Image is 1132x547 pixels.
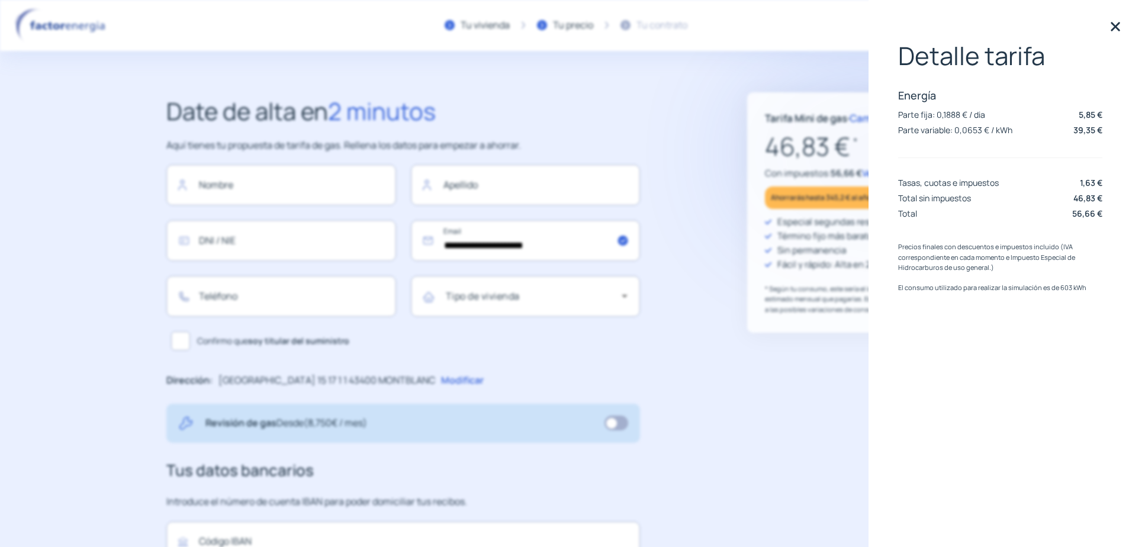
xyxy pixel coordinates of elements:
[1079,108,1102,121] p: 5,85 €
[461,18,510,33] div: Tu vivienda
[218,373,435,388] p: [GEOGRAPHIC_DATA] 15 17 1 1 43400 MONTBLANC
[178,416,194,431] img: tool.svg
[553,18,593,33] div: Tu precio
[898,109,985,120] p: Parte fija: 0,1888 € / dia
[12,8,112,43] img: logo factor
[898,124,1012,136] p: Parte variable: 0,0653 € / kWh
[166,458,640,483] h3: Tus datos bancarios
[831,167,862,179] span: 56,66 €
[166,494,640,510] p: Introduce el número de cuenta IBAN para poder domiciliar tus recibos.
[777,215,905,229] p: Especial segundas residencias
[205,416,367,431] p: Revisión de gas
[862,167,907,179] span: Ver detalle
[166,138,640,153] p: Aquí tienes tu propuesta de tarifa de gas. Rellena los datos para empezar a ahorrar.
[1080,176,1102,189] p: 1,63 €
[777,243,846,258] p: Sin permanencia
[636,18,687,33] div: Tu contrato
[765,284,948,315] p: * Según tu consumo, este sería el importe promedio estimado mensual que pagarías. Este importe qu...
[898,177,999,188] p: Tasas, cuotas e impuestos
[446,289,520,303] mat-label: Tipo de vivienda
[197,334,349,347] span: Confirmo que
[765,166,948,181] p: Con impuestos:
[898,242,1102,273] p: Precios finales con descuentos e impuestos incluido (IVA correspondiente en cada momento e Impues...
[1073,192,1102,204] p: 46,83 €
[248,335,349,346] b: soy titular del suministro
[765,110,890,126] p: Tarifa Mini de gas ·
[765,127,948,166] p: 46,83 €
[771,191,871,204] p: Ahorrarás hasta 345,2 € al año
[898,41,1102,70] p: Detalle tarifa
[441,373,484,388] p: Modificar
[1073,124,1102,136] p: 39,35 €
[1072,207,1102,220] p: 56,66 €
[898,282,1102,293] p: El consumo utilizado para realizar la simulación es de 603 kWh
[166,92,640,130] h2: Date de alta en
[777,258,907,272] p: Fácil y rápido: Alta en 2 minutos
[898,192,971,204] p: Total sin impuestos
[328,95,436,127] span: 2 minutos
[898,208,917,219] p: Total
[898,88,1102,102] p: Energía
[276,416,367,429] span: Desde (8,750€ / mes)
[166,373,213,388] p: Dirección:
[850,111,890,125] span: Cambiar
[777,229,873,243] p: Término fijo más barato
